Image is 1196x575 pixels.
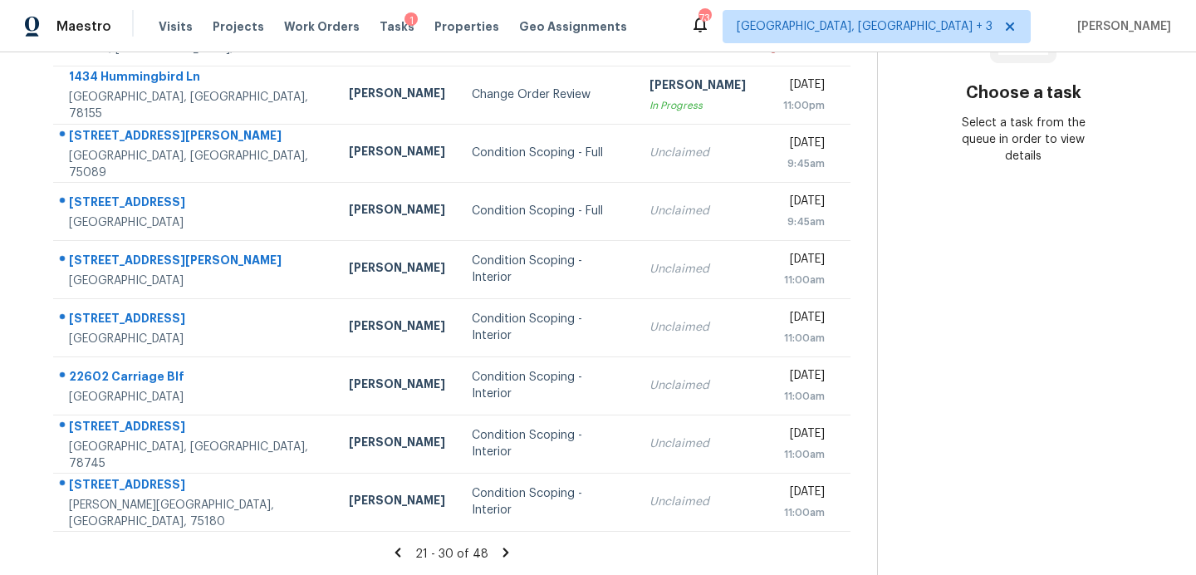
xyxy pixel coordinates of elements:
[69,497,322,530] div: [PERSON_NAME][GEOGRAPHIC_DATA], [GEOGRAPHIC_DATA], 75180
[349,376,445,396] div: [PERSON_NAME]
[772,251,825,272] div: [DATE]
[649,145,746,161] div: Unclaimed
[159,18,193,35] span: Visits
[472,311,623,344] div: Condition Scoping - Interior
[772,446,825,463] div: 11:00am
[772,97,825,114] div: 11:00pm
[472,369,623,402] div: Condition Scoping - Interior
[772,135,825,155] div: [DATE]
[649,203,746,219] div: Unclaimed
[69,148,322,181] div: [GEOGRAPHIC_DATA], [GEOGRAPHIC_DATA], 75089
[772,76,825,97] div: [DATE]
[56,18,111,35] span: Maestro
[69,331,322,347] div: [GEOGRAPHIC_DATA]
[737,18,993,35] span: [GEOGRAPHIC_DATA], [GEOGRAPHIC_DATA] + 3
[472,253,623,286] div: Condition Scoping - Interior
[966,85,1081,101] h3: Choose a task
[772,504,825,521] div: 11:00am
[349,201,445,222] div: [PERSON_NAME]
[349,317,445,338] div: [PERSON_NAME]
[772,272,825,288] div: 11:00am
[69,368,322,389] div: 22602 Carriage Blf
[772,484,825,504] div: [DATE]
[404,12,418,29] div: 1
[649,76,746,97] div: [PERSON_NAME]
[349,143,445,164] div: [PERSON_NAME]
[69,439,322,472] div: [GEOGRAPHIC_DATA], [GEOGRAPHIC_DATA], 78745
[772,155,825,172] div: 9:45am
[772,214,825,230] div: 9:45am
[472,86,623,103] div: Change Order Review
[698,10,710,27] div: 73
[69,68,322,89] div: 1434 Hummingbird Ln
[472,145,623,161] div: Condition Scoping - Full
[649,377,746,394] div: Unclaimed
[284,18,360,35] span: Work Orders
[69,273,322,289] div: [GEOGRAPHIC_DATA]
[69,476,322,497] div: [STREET_ADDRESS]
[472,427,623,460] div: Condition Scoping - Interior
[772,388,825,405] div: 11:00am
[472,485,623,518] div: Condition Scoping - Interior
[69,310,322,331] div: [STREET_ADDRESS]
[772,309,825,330] div: [DATE]
[772,330,825,346] div: 11:00am
[415,548,488,560] span: 21 - 30 of 48
[349,434,445,455] div: [PERSON_NAME]
[772,193,825,214] div: [DATE]
[649,435,746,452] div: Unclaimed
[349,85,445,106] div: [PERSON_NAME]
[434,18,499,35] span: Properties
[349,492,445,513] div: [PERSON_NAME]
[951,115,1097,165] div: Select a task from the queue in order to view details
[380,21,414,32] span: Tasks
[349,259,445,280] div: [PERSON_NAME]
[519,18,627,35] span: Geo Assignments
[649,494,746,510] div: Unclaimed
[649,97,746,114] div: In Progress
[69,389,322,405] div: [GEOGRAPHIC_DATA]
[69,127,322,148] div: [STREET_ADDRESS][PERSON_NAME]
[69,214,322,231] div: [GEOGRAPHIC_DATA]
[472,203,623,219] div: Condition Scoping - Full
[69,89,322,122] div: [GEOGRAPHIC_DATA], [GEOGRAPHIC_DATA], 78155
[69,252,322,273] div: [STREET_ADDRESS][PERSON_NAME]
[69,418,322,439] div: [STREET_ADDRESS]
[772,425,825,446] div: [DATE]
[649,261,746,278] div: Unclaimed
[1071,18,1171,35] span: [PERSON_NAME]
[649,319,746,336] div: Unclaimed
[69,194,322,214] div: [STREET_ADDRESS]
[213,18,264,35] span: Projects
[772,367,825,388] div: [DATE]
